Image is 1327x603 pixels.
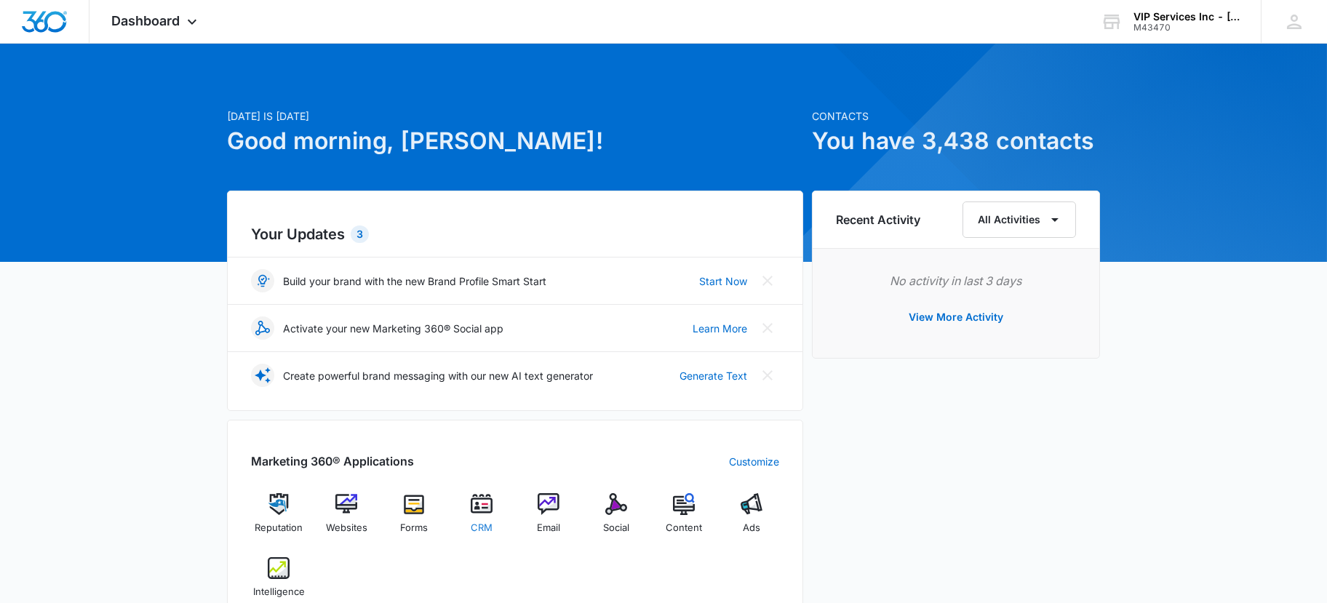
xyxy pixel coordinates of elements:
[251,452,414,470] h2: Marketing 360® Applications
[756,316,779,340] button: Close
[537,521,560,535] span: Email
[521,493,577,546] a: Email
[471,521,493,535] span: CRM
[894,300,1018,335] button: View More Activity
[723,493,779,546] a: Ads
[319,493,375,546] a: Websites
[400,521,428,535] span: Forms
[1133,11,1240,23] div: account name
[227,108,803,124] p: [DATE] is [DATE]
[756,269,779,292] button: Close
[680,368,747,383] a: Generate Text
[666,521,702,535] span: Content
[589,493,645,546] a: Social
[453,493,509,546] a: CRM
[253,585,305,599] span: Intelligence
[386,493,442,546] a: Forms
[812,124,1100,159] h1: You have 3,438 contacts
[1133,23,1240,33] div: account id
[283,368,593,383] p: Create powerful brand messaging with our new AI text generator
[963,201,1076,238] button: All Activities
[693,321,747,336] a: Learn More
[227,124,803,159] h1: Good morning, [PERSON_NAME]!
[326,521,367,535] span: Websites
[251,493,307,546] a: Reputation
[836,211,920,228] h6: Recent Activity
[351,225,369,243] div: 3
[756,364,779,387] button: Close
[743,521,760,535] span: Ads
[283,321,503,336] p: Activate your new Marketing 360® Social app
[699,273,747,289] a: Start Now
[729,454,779,469] a: Customize
[812,108,1100,124] p: Contacts
[255,521,303,535] span: Reputation
[603,521,629,535] span: Social
[836,272,1076,289] p: No activity in last 3 days
[111,13,180,28] span: Dashboard
[251,223,779,245] h2: Your Updates
[283,273,546,289] p: Build your brand with the new Brand Profile Smart Start
[656,493,712,546] a: Content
